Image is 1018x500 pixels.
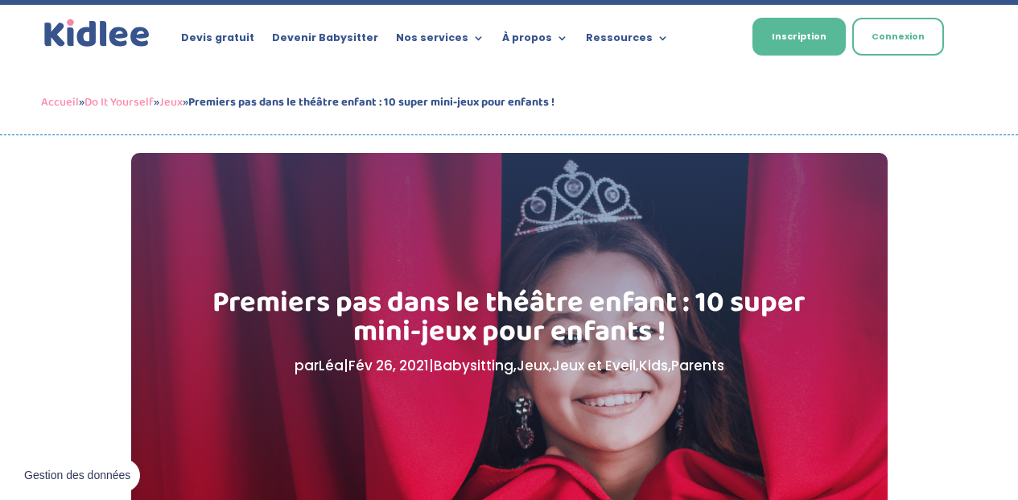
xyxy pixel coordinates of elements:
strong: Premiers pas dans le théâtre enfant : 10 super mini-jeux pour enfants ! [188,93,554,112]
a: Babysitting [434,356,513,375]
a: Jeux [159,93,183,112]
a: Ressources [586,32,669,50]
span: » » » [41,93,554,112]
span: Fév 26, 2021 [348,356,429,375]
p: par | | , , , , [212,354,806,378]
a: Léa [319,356,344,375]
a: Nos services [396,32,484,50]
a: Connexion [852,18,944,56]
img: logo_kidlee_bleu [41,16,154,51]
a: Accueil [41,93,79,112]
a: Devis gratuit [181,32,254,50]
a: Do It Yourself [84,93,154,112]
span: Gestion des données [24,469,130,483]
button: Gestion des données [14,459,140,493]
a: Jeux et Eveil [552,356,636,375]
a: Jeux [517,356,549,375]
h1: Premiers pas dans le théâtre enfant : 10 super mini-jeux pour enfants ! [212,288,806,354]
a: Devenir Babysitter [272,32,378,50]
a: Kids [639,356,668,375]
a: Kidlee Logo [41,16,154,51]
img: Français [706,33,720,43]
a: Parents [671,356,724,375]
a: À propos [502,32,568,50]
a: Inscription [752,18,846,56]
